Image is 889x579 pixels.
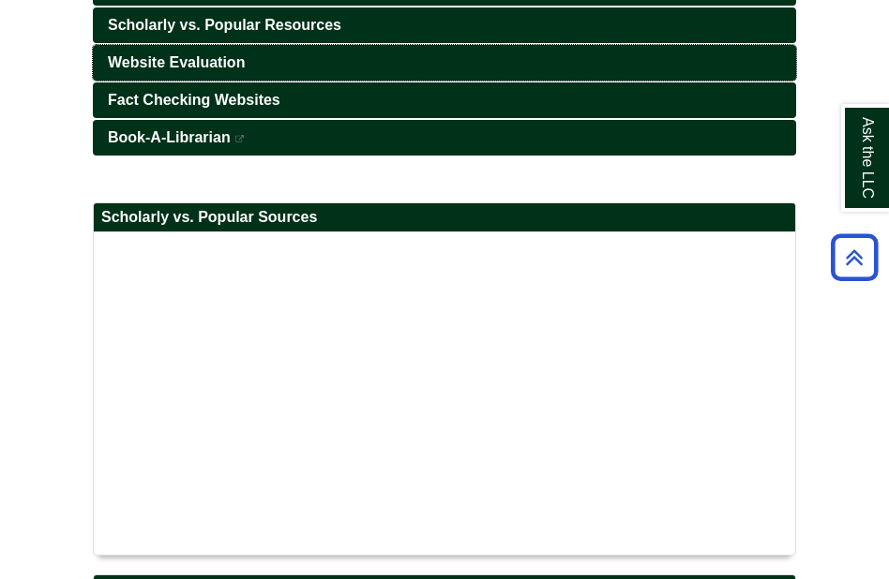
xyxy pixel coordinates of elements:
[93,82,796,118] a: Fact Checking Websites
[234,135,246,143] i: This link opens in a new window
[93,120,796,156] a: Book-A-Librarian
[94,203,795,232] h2: Scholarly vs. Popular Sources
[108,17,341,33] span: Scholarly vs. Popular Resources
[108,129,231,145] span: Book-A-Librarian
[93,7,796,43] a: Scholarly vs. Popular Resources
[824,245,884,270] a: Back to Top
[108,92,280,108] span: Fact Checking Websites
[93,45,796,81] a: Website Evaluation
[108,54,245,70] span: Website Evaluation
